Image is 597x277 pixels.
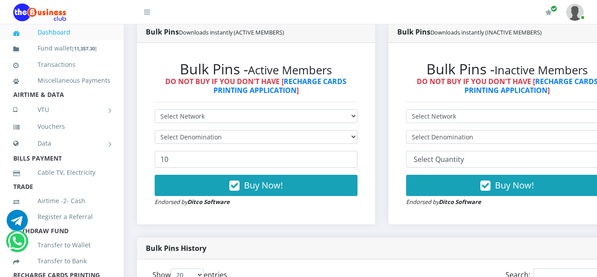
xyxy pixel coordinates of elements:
a: Data [13,132,110,154]
a: Vouchers [13,116,110,137]
a: Fund wallet[11,357.30] [13,38,110,59]
strong: Ditco Software [187,198,230,206]
small: Active Members [248,62,332,78]
span: Buy Now! [244,179,283,191]
a: Airtime -2- Cash [13,191,110,211]
img: Logo [13,4,66,21]
strong: Bulk Pins [146,27,284,37]
i: Renew/Upgrade Subscription [545,9,552,16]
a: Transactions [13,54,110,75]
small: Endorsed by [406,198,481,206]
small: Downloads instantly (INACTIVE MEMBERS) [430,28,542,36]
b: 11,357.30 [74,45,95,52]
span: Buy Now! [495,179,534,191]
a: Dashboard [13,22,110,42]
strong: Bulk Pins [397,27,542,37]
small: Endorsed by [155,198,230,206]
h2: Bulk Pins - [155,61,357,77]
small: Inactive Members [494,62,588,78]
a: Miscellaneous Payments [13,70,110,91]
button: Buy Now! [155,175,357,196]
span: Renew/Upgrade Subscription [551,5,557,12]
input: Enter Quantity [155,151,357,168]
a: RECHARGE CARDS PRINTING APPLICATION [213,77,347,95]
small: [ ] [72,45,97,52]
a: Register a Referral [13,207,110,227]
strong: DO NOT BUY IF YOU DON'T HAVE [ ] [165,77,346,95]
a: Chat for support [7,216,28,231]
a: Cable TV, Electricity [13,162,110,183]
strong: Bulk Pins History [146,243,206,253]
strong: Ditco Software [439,198,481,206]
a: Transfer to Bank [13,251,110,271]
img: User [566,4,584,21]
a: Chat for support [8,237,26,252]
a: VTU [13,99,110,121]
small: Downloads instantly (ACTIVE MEMBERS) [179,28,284,36]
a: Transfer to Wallet [13,235,110,255]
